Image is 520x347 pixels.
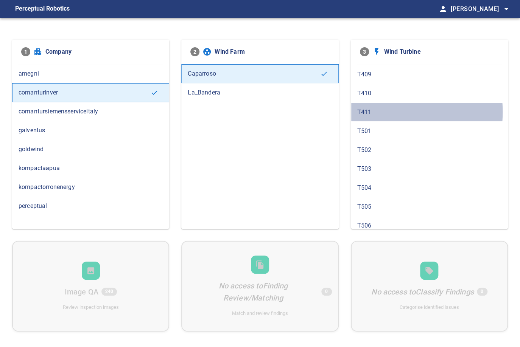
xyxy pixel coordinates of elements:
[357,108,501,117] span: T411
[12,102,169,121] div: comantursiemensserviceitaly
[12,83,169,102] div: comanturinver
[357,70,501,79] span: T409
[351,122,508,141] div: T501
[19,69,163,78] span: amegni
[360,47,369,56] span: 3
[19,145,163,154] span: goldwind
[190,47,199,56] span: 2
[439,5,448,14] span: person
[451,4,511,14] span: [PERSON_NAME]
[188,88,332,97] span: La_Bandera
[12,64,169,83] div: amegni
[502,5,511,14] span: arrow_drop_down
[12,178,169,197] div: kompactorronenergy
[181,64,338,83] div: Caparroso
[12,159,169,178] div: kompactaapua
[21,47,30,56] span: 1
[357,89,501,98] span: T410
[351,84,508,103] div: T410
[215,47,329,56] span: Wind Farm
[357,164,501,173] span: T503
[188,69,320,78] span: Caparroso
[351,160,508,178] div: T503
[12,140,169,159] div: goldwind
[12,197,169,215] div: perceptual
[19,107,163,116] span: comantursiemensserviceitaly
[19,201,163,211] span: perceptual
[351,178,508,197] div: T504
[351,103,508,122] div: T411
[357,202,501,211] span: T505
[19,183,163,192] span: kompactorronenergy
[181,83,338,102] div: La_Bandera
[357,183,501,192] span: T504
[384,47,499,56] span: Wind Turbine
[45,47,160,56] span: Company
[351,65,508,84] div: T409
[357,146,501,155] span: T502
[15,3,70,15] figcaption: Perceptual Robotics
[351,216,508,235] div: T506
[448,2,511,17] button: [PERSON_NAME]
[19,88,151,97] span: comanturinver
[351,141,508,160] div: T502
[351,197,508,216] div: T505
[19,126,163,135] span: galventus
[357,221,501,230] span: T506
[19,164,163,173] span: kompactaapua
[357,127,501,136] span: T501
[12,121,169,140] div: galventus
